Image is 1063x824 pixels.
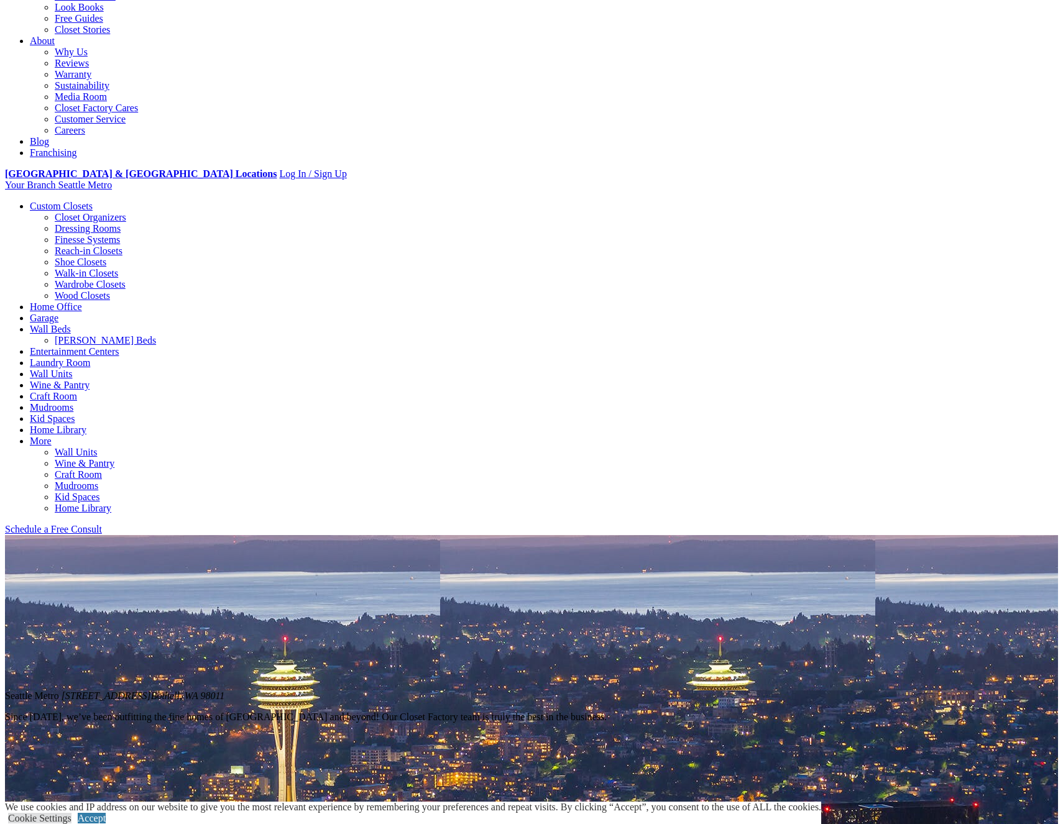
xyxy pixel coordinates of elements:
[8,813,71,823] a: Cookie Settings
[5,802,821,813] div: We use cookies and IP address on our website to give you the most relevant experience by remember...
[55,69,91,80] a: Warranty
[55,447,97,457] a: Wall Units
[151,690,225,701] span: Bothell, WA 98011
[30,324,71,334] a: Wall Beds
[30,380,90,390] a: Wine & Pantry
[55,212,126,222] a: Closet Organizers
[55,279,126,290] a: Wardrobe Closets
[55,503,111,513] a: Home Library
[55,480,98,491] a: Mudrooms
[55,245,122,256] a: Reach-in Closets
[55,335,156,346] a: [PERSON_NAME] Beds
[30,346,119,357] a: Entertainment Centers
[55,13,103,24] a: Free Guides
[5,168,277,179] a: [GEOGRAPHIC_DATA] & [GEOGRAPHIC_DATA] Locations
[5,712,1058,723] p: Since [DATE], we’ve been outfitting the fine homes of [GEOGRAPHIC_DATA] and beyond! Our Closet Fa...
[55,47,88,57] a: Why Us
[55,234,120,245] a: Finesse Systems
[55,58,89,68] a: Reviews
[30,147,77,158] a: Franchising
[55,223,121,234] a: Dressing Rooms
[30,413,75,424] a: Kid Spaces
[58,180,112,190] span: Seattle Metro
[55,103,138,113] a: Closet Factory Cares
[78,813,106,823] a: Accept
[30,201,93,211] a: Custom Closets
[5,524,102,534] a: Schedule a Free Consult (opens a dropdown menu)
[30,424,86,435] a: Home Library
[62,690,225,701] em: [STREET_ADDRESS]
[30,391,77,401] a: Craft Room
[55,469,102,480] a: Craft Room
[30,357,90,368] a: Laundry Room
[30,301,82,312] a: Home Office
[55,268,118,278] a: Walk-in Closets
[55,24,110,35] a: Closet Stories
[30,436,52,446] a: More menu text will display only on big screen
[55,257,106,267] a: Shoe Closets
[55,458,114,469] a: Wine & Pantry
[5,690,59,701] span: Seattle Metro
[5,180,112,190] a: Your Branch Seattle Metro
[55,290,110,301] a: Wood Closets
[279,168,346,179] a: Log In / Sign Up
[30,369,72,379] a: Wall Units
[5,180,55,190] span: Your Branch
[55,91,107,102] a: Media Room
[55,80,109,91] a: Sustainability
[55,114,126,124] a: Customer Service
[30,402,73,413] a: Mudrooms
[30,313,58,323] a: Garage
[30,35,55,46] a: About
[55,125,85,135] a: Careers
[55,2,104,12] a: Look Books
[30,136,49,147] a: Blog
[55,492,99,502] a: Kid Spaces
